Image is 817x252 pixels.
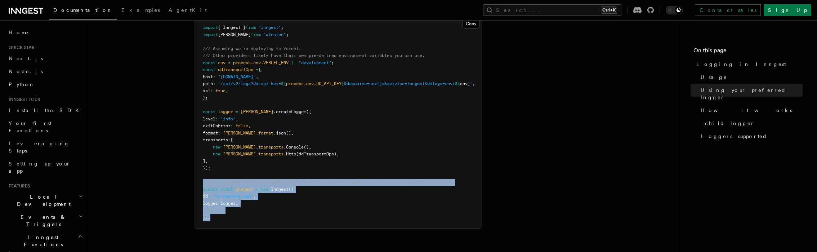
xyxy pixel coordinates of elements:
[273,109,306,114] span: .createLogger
[336,151,339,156] span: ,
[256,145,258,150] span: .
[253,194,256,199] span: ,
[455,81,460,86] span: ${
[203,60,215,65] span: const
[218,81,281,86] span: `/api/v2/logs?dd-api-key=
[218,60,226,65] span: env
[218,109,233,114] span: logger
[203,109,215,114] span: const
[473,81,475,86] span: ,
[273,131,286,136] span: .json
[213,151,220,156] span: new
[203,116,215,121] span: level
[218,32,251,37] span: [PERSON_NAME]
[231,123,233,128] span: :
[314,81,316,86] span: .
[223,151,256,156] span: [PERSON_NAME]
[698,104,803,117] a: How it works
[306,81,314,86] span: env
[246,25,256,30] span: from
[203,32,218,37] span: import
[213,194,253,199] span: "my-awesome-app"
[228,60,231,65] span: =
[121,7,160,13] span: Examples
[6,65,85,78] a: Node.js
[6,157,85,177] a: Setting up your app
[226,88,228,93] span: ,
[213,74,215,79] span: :
[164,2,211,19] a: AgentKit
[284,145,304,150] span: .Console
[296,151,336,156] span: (ddTransportOps)
[53,7,113,13] span: Documentation
[258,151,284,156] span: transports
[6,117,85,137] a: Your first Functions
[210,88,213,93] span: :
[696,61,786,68] span: Logging in Inngest
[263,32,286,37] span: "winston"
[218,67,253,72] span: ddTransportOps
[463,19,479,28] button: Copy
[231,137,233,142] span: [
[205,159,208,164] span: ,
[271,187,289,192] span: Inngest
[289,187,294,192] span: ({
[6,97,40,102] span: Inngest tour
[258,131,273,136] span: format
[223,145,256,150] span: [PERSON_NAME]
[218,201,220,206] span: :
[218,74,256,79] span: "[DOMAIN_NAME]"
[117,2,164,19] a: Examples
[698,130,803,143] a: Loggers supported
[203,201,218,206] span: logger
[601,6,617,14] kbd: Ctrl+K
[256,131,258,136] span: .
[215,116,218,121] span: :
[6,234,78,248] span: Inngest Functions
[281,81,286,86] span: ${
[764,4,811,16] a: Sign Up
[286,81,304,86] span: process
[251,32,261,37] span: from
[203,88,210,93] span: ssl
[203,53,425,58] span: /// Other providers likely have their own pre-defined environment variables you can use.
[6,26,85,39] a: Home
[203,81,213,86] span: path
[9,81,35,87] span: Python
[695,4,761,16] a: Contact sales
[236,116,238,121] span: ,
[9,68,43,74] span: Node.js
[203,165,210,171] span: });
[203,131,218,136] span: format
[261,60,263,65] span: .
[218,25,246,30] span: { Inngest }
[286,131,291,136] span: ()
[220,187,233,192] span: const
[203,25,218,30] span: import
[203,95,208,100] span: };
[9,107,83,113] span: Install the SDK
[698,71,803,84] a: Usage
[248,123,251,128] span: ,
[6,183,30,189] span: Features
[256,67,258,72] span: =
[291,131,294,136] span: ,
[299,60,331,65] span: "development"
[344,81,455,86] span: &ddsource=nextjs&service=inngest&ddtags=env:
[6,231,85,251] button: Inngest Functions
[203,194,208,199] span: id
[9,161,71,174] span: Setting up your app
[258,145,284,150] span: transports
[203,123,231,128] span: exitOnError
[215,88,226,93] span: true
[261,187,268,192] span: new
[6,137,85,157] a: Leveraging Steps
[6,52,85,65] a: Next.js
[256,151,258,156] span: .
[701,107,792,114] span: How it works
[241,109,273,114] span: [PERSON_NAME]
[251,60,253,65] span: .
[203,74,213,79] span: host
[169,7,207,13] span: AgentKit
[304,81,306,86] span: .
